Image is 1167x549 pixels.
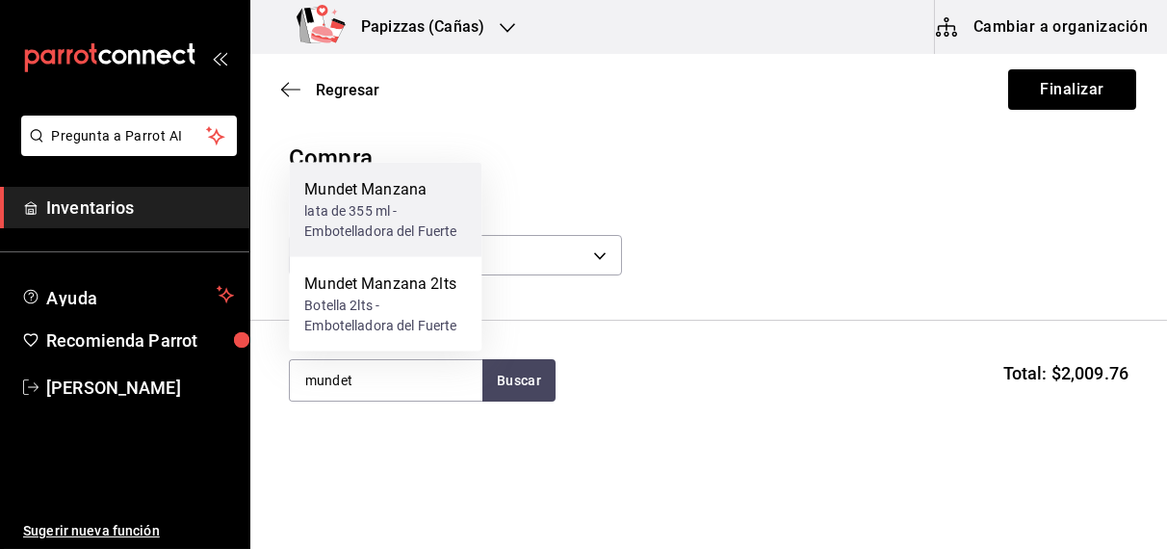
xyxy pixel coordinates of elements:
[316,81,379,99] span: Regresar
[52,126,207,146] span: Pregunta a Parrot AI
[21,116,237,156] button: Pregunta a Parrot AI
[290,360,482,401] input: Buscar insumo
[304,273,466,296] div: Mundet Manzana 2lts
[346,15,484,39] h3: Papizzas (Cañas)
[281,81,379,99] button: Regresar
[23,521,234,541] span: Sugerir nueva función
[13,140,237,160] a: Pregunta a Parrot AI
[46,327,234,353] span: Recomienda Parrot
[46,195,234,221] span: Inventarios
[482,359,556,402] button: Buscar
[46,375,234,401] span: [PERSON_NAME]
[304,201,466,242] div: lata de 355 ml - Embotelladora del Fuerte
[212,50,227,65] button: open_drawer_menu
[304,296,466,336] div: Botella 2lts - Embotelladora del Fuerte
[1008,69,1136,110] button: Finalizar
[46,283,209,306] span: Ayuda
[1003,360,1128,386] span: Total: $2,009.76
[289,141,1128,175] div: Compra
[304,178,466,201] div: Mundet Manzana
